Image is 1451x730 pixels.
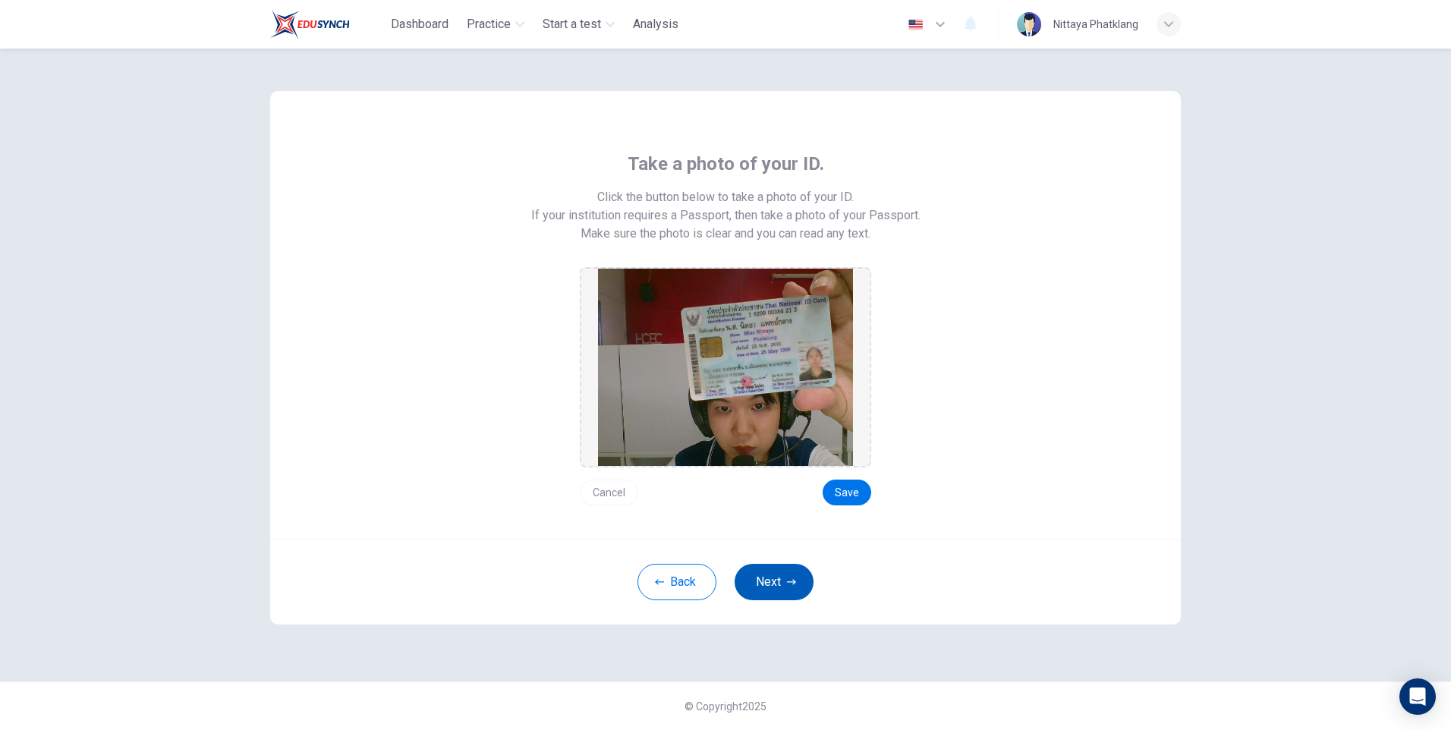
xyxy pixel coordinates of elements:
button: Dashboard [385,11,455,38]
img: Profile picture [1017,12,1041,36]
button: Back [637,564,716,600]
button: Practice [461,11,530,38]
span: Make sure the photo is clear and you can read any text. [581,225,870,243]
button: Start a test [537,11,621,38]
img: en [906,19,925,30]
span: Click the button below to take a photo of your ID. If your institution requires a Passport, then ... [531,188,921,225]
button: Next [735,564,814,600]
button: Cancel [580,480,638,505]
span: © Copyright 2025 [685,700,766,713]
span: Analysis [633,15,678,33]
div: Nittaya Phatklang [1053,15,1138,33]
span: Practice [467,15,511,33]
img: preview screemshot [598,269,853,466]
span: Start a test [543,15,601,33]
button: Save [823,480,871,505]
a: Train Test logo [270,9,385,39]
img: Train Test logo [270,9,350,39]
button: Analysis [627,11,685,38]
span: Dashboard [391,15,449,33]
span: Take a photo of your ID. [628,152,824,176]
div: Open Intercom Messenger [1399,678,1436,715]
